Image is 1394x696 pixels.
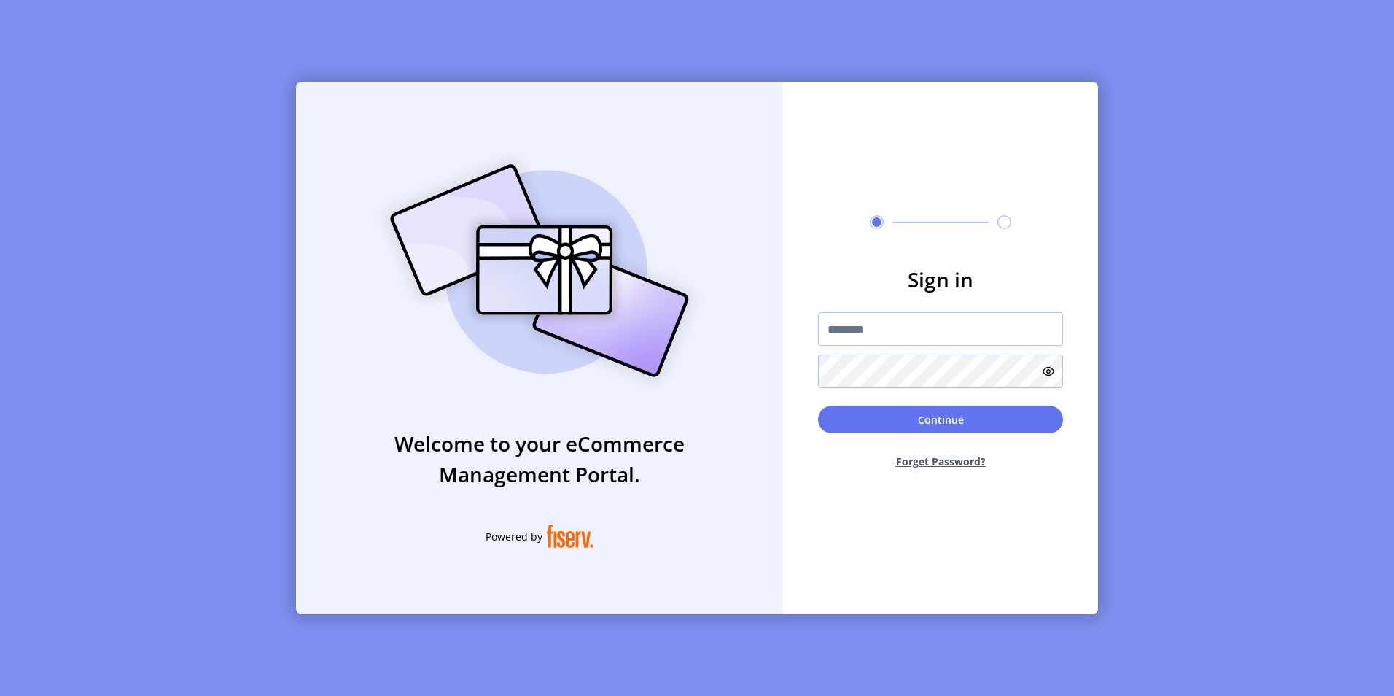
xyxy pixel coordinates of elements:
[296,428,783,490] h3: Welcome to your eCommerce Management Portal.
[486,529,542,544] span: Powered by
[818,406,1063,433] button: Continue
[818,442,1063,481] button: Forget Password?
[368,148,711,393] img: card_Illustration.svg
[818,264,1063,295] h3: Sign in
